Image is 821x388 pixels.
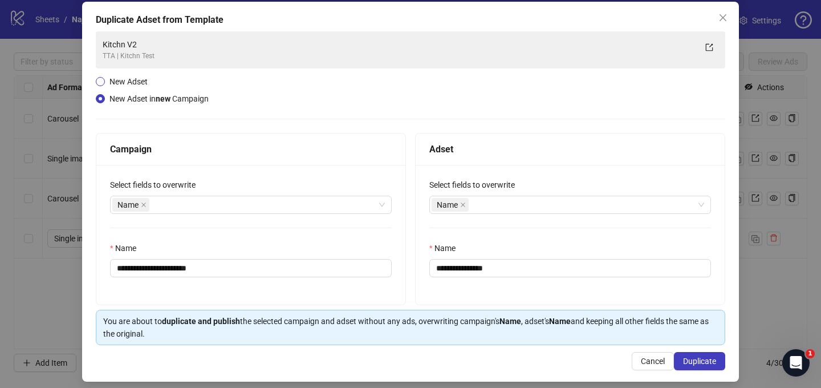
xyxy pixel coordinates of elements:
div: TTA | Kitchn Test [103,51,696,62]
strong: duplicate and publish [162,317,240,326]
input: Name [110,259,392,277]
span: export [705,43,713,51]
input: Name [429,259,711,277]
span: 1 [806,349,815,358]
span: Name [437,199,458,211]
span: New Adset [109,77,148,86]
span: Name [112,198,149,212]
span: Name [117,199,139,211]
strong: Name [549,317,571,326]
label: Name [110,242,144,254]
span: New Adset in Campaign [109,94,209,103]
iframe: Intercom live chat [782,349,810,377]
label: Select fields to overwrite [110,179,203,191]
span: close [460,202,466,208]
label: Name [429,242,463,254]
button: Duplicate [674,352,725,370]
strong: Name [499,317,521,326]
button: Cancel [632,352,674,370]
span: Name [432,198,469,212]
div: Kitchn V2 [103,38,696,51]
span: close [141,202,147,208]
button: Close [714,9,732,27]
div: Campaign [110,142,392,156]
span: Duplicate [683,357,716,366]
div: Adset [429,142,711,156]
div: Duplicate Adset from Template [96,13,725,27]
strong: new [156,94,170,103]
div: You are about to the selected campaign and adset without any ads, overwriting campaign's , adset'... [103,315,718,340]
label: Select fields to overwrite [429,179,522,191]
span: close [718,13,727,22]
span: Cancel [641,357,665,366]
